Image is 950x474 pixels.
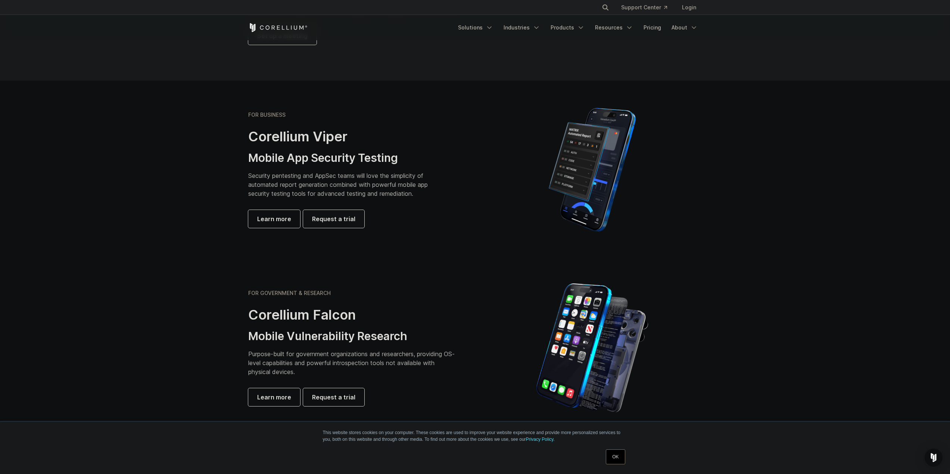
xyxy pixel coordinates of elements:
h3: Mobile App Security Testing [248,151,439,165]
a: Request a trial [303,388,364,406]
a: Support Center [615,1,673,14]
a: Pricing [639,21,666,34]
a: Industries [499,21,545,34]
a: Learn more [248,210,300,228]
h2: Corellium Viper [248,128,439,145]
a: Login [676,1,702,14]
button: Search [599,1,612,14]
a: Learn more [248,388,300,406]
a: Resources [591,21,638,34]
span: Learn more [257,393,291,402]
div: Navigation Menu [454,21,702,34]
img: iPhone model separated into the mechanics used to build the physical device. [536,283,648,413]
h3: Mobile Vulnerability Research [248,329,457,343]
img: Corellium MATRIX automated report on iPhone showing app vulnerability test results across securit... [536,104,648,235]
h2: Corellium Falcon [248,307,457,323]
div: Open Intercom Messenger [925,449,943,467]
p: Security pentesting and AppSec teams will love the simplicity of automated report generation comb... [248,171,439,198]
p: This website stores cookies on your computer. These cookies are used to improve your website expe... [323,429,627,443]
span: Learn more [257,214,291,223]
span: Request a trial [312,214,355,223]
a: OK [606,449,625,464]
span: Request a trial [312,393,355,402]
a: About [667,21,702,34]
a: Corellium Home [248,23,308,32]
a: Privacy Policy. [526,437,555,442]
h6: FOR BUSINESS [248,112,286,118]
a: Request a trial [303,210,364,228]
a: Solutions [454,21,498,34]
div: Navigation Menu [593,1,702,14]
a: Products [546,21,589,34]
h6: FOR GOVERNMENT & RESEARCH [248,290,331,296]
p: Purpose-built for government organizations and researchers, providing OS-level capabilities and p... [248,349,457,376]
